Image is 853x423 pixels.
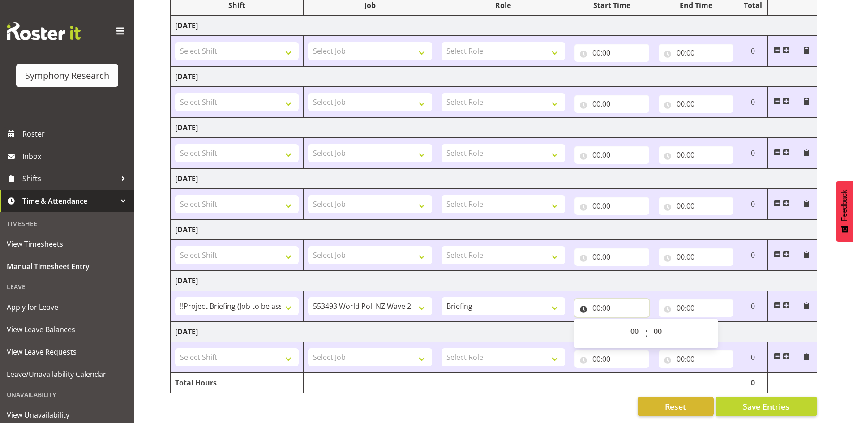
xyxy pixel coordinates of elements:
a: View Timesheets [2,233,132,255]
td: 0 [738,36,768,67]
td: 0 [738,342,768,373]
span: View Leave Requests [7,345,128,359]
input: Click to select... [659,299,733,317]
button: Feedback - Show survey [836,181,853,242]
button: Save Entries [716,397,817,416]
input: Click to select... [574,146,649,164]
td: [DATE] [171,169,817,189]
span: Roster [22,127,130,141]
td: 0 [738,240,768,271]
span: Feedback [840,190,849,221]
span: View Timesheets [7,237,128,251]
span: Save Entries [743,401,789,412]
div: Leave [2,278,132,296]
span: Manual Timesheet Entry [7,260,128,273]
span: Time & Attendance [22,194,116,208]
td: 0 [738,291,768,322]
td: 0 [738,373,768,393]
span: View Unavailability [7,408,128,422]
td: Total Hours [171,373,304,393]
td: [DATE] [171,271,817,291]
input: Click to select... [574,299,649,317]
input: Click to select... [659,350,733,368]
img: Rosterit website logo [7,22,81,40]
td: [DATE] [171,67,817,87]
input: Click to select... [659,44,733,62]
td: [DATE] [171,322,817,342]
button: Reset [638,397,714,416]
a: Apply for Leave [2,296,132,318]
td: [DATE] [171,118,817,138]
span: Apply for Leave [7,300,128,314]
span: View Leave Balances [7,323,128,336]
td: 0 [738,189,768,220]
a: Leave/Unavailability Calendar [2,363,132,385]
a: View Leave Requests [2,341,132,363]
input: Click to select... [659,95,733,113]
span: : [645,322,648,345]
td: 0 [738,87,768,118]
div: Symphony Research [25,69,109,82]
input: Click to select... [574,350,649,368]
td: [DATE] [171,220,817,240]
span: Leave/Unavailability Calendar [7,367,128,381]
input: Click to select... [574,44,649,62]
span: Inbox [22,150,130,163]
td: 0 [738,138,768,169]
input: Click to select... [574,95,649,113]
input: Click to select... [659,248,733,266]
input: Click to select... [574,197,649,215]
span: Shifts [22,172,116,185]
a: Manual Timesheet Entry [2,255,132,278]
div: Unavailability [2,385,132,404]
input: Click to select... [574,248,649,266]
input: Click to select... [659,197,733,215]
a: View Leave Balances [2,318,132,341]
div: Timesheet [2,214,132,233]
input: Click to select... [659,146,733,164]
span: Reset [665,401,686,412]
td: [DATE] [171,16,817,36]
